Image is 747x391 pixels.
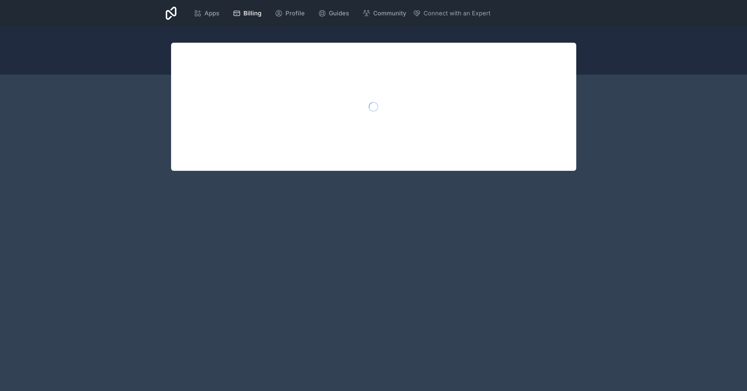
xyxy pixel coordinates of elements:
a: Profile [269,6,310,21]
button: Connect with an Expert [413,9,491,18]
span: Apps [204,9,219,18]
a: Apps [188,6,225,21]
a: Billing [227,6,267,21]
span: Connect with an Expert [424,9,491,18]
span: Community [373,9,406,18]
a: Community [357,6,412,21]
span: Billing [243,9,261,18]
span: Guides [329,9,349,18]
a: Guides [313,6,354,21]
span: Profile [285,9,305,18]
